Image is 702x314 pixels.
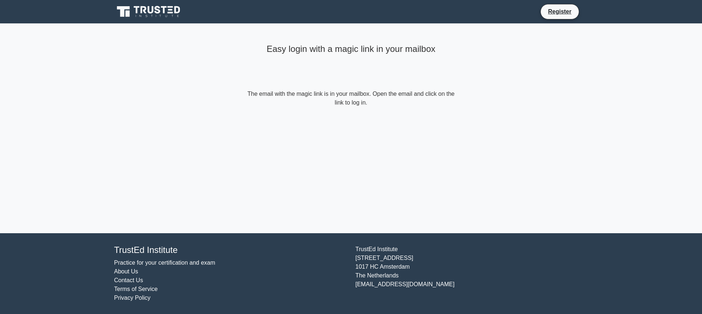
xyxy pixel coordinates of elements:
[246,44,456,54] h4: Easy login with a magic link in your mailbox
[114,260,215,266] a: Practice for your certification and exam
[114,286,158,292] a: Terms of Service
[114,295,151,301] a: Privacy Policy
[544,7,576,16] a: Register
[114,268,138,275] a: About Us
[351,245,592,302] div: TrustEd Institute [STREET_ADDRESS] 1017 HC Amsterdam The Netherlands [EMAIL_ADDRESS][DOMAIN_NAME]
[246,90,456,107] form: The email with the magic link is in your mailbox. Open the email and click on the link to log in.
[114,245,347,256] h4: TrustEd Institute
[114,277,143,283] a: Contact Us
